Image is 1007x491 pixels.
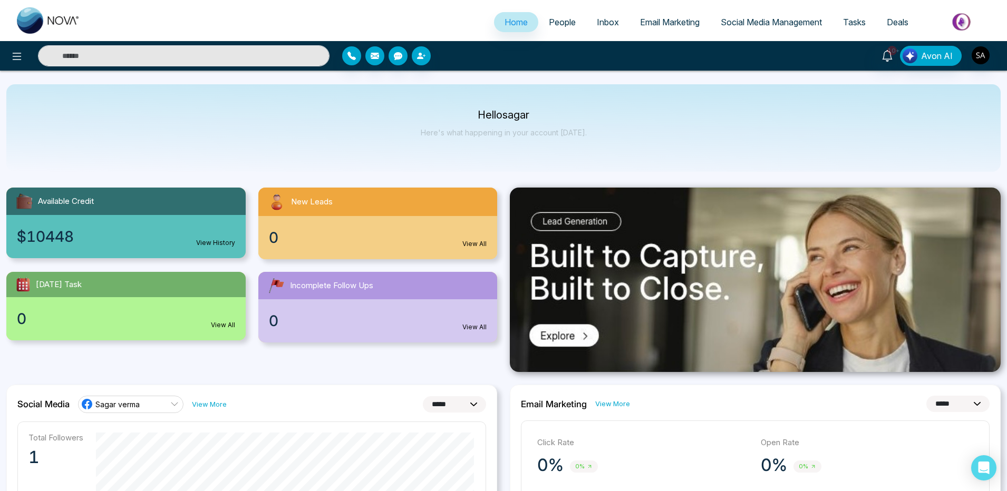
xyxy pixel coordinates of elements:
[267,276,286,295] img: followUps.svg
[269,310,278,332] span: 0
[921,50,953,62] span: Avon AI
[549,17,576,27] span: People
[421,111,587,120] p: Hello sagar
[291,196,333,208] span: New Leads
[252,272,504,342] a: Incomplete Follow Ups0View All
[903,48,917,63] img: Lead Flow
[721,17,822,27] span: Social Media Management
[761,455,787,476] p: 0%
[36,279,82,291] span: [DATE] Task
[537,455,564,476] p: 0%
[876,12,919,32] a: Deals
[28,433,83,443] p: Total Followers
[17,7,80,34] img: Nova CRM Logo
[17,308,26,330] span: 0
[15,276,32,293] img: todayTask.svg
[710,12,832,32] a: Social Media Management
[269,227,278,249] span: 0
[462,239,487,249] a: View All
[510,188,1001,372] img: .
[597,17,619,27] span: Inbox
[290,280,373,292] span: Incomplete Follow Ups
[494,12,538,32] a: Home
[192,399,227,409] a: View More
[537,437,750,449] p: Click Rate
[38,195,94,208] span: Available Credit
[15,192,34,211] img: availableCredit.svg
[505,17,528,27] span: Home
[630,12,710,32] a: Email Marketing
[640,17,700,27] span: Email Marketing
[971,455,996,480] div: Open Intercom Messenger
[211,320,235,330] a: View All
[843,17,866,27] span: Tasks
[761,437,974,449] p: Open Rate
[17,225,74,248] span: $10448
[17,399,70,409] h2: Social Media
[887,17,908,27] span: Deals
[900,46,962,66] button: Avon AI
[421,128,587,137] p: Here's what happening in your account [DATE].
[538,12,586,32] a: People
[521,399,587,409] h2: Email Marketing
[875,46,900,64] a: 10+
[462,322,487,332] a: View All
[267,192,287,212] img: newLeads.svg
[595,399,630,409] a: View More
[832,12,876,32] a: Tasks
[252,188,504,259] a: New Leads0View All
[887,46,897,55] span: 10+
[196,238,235,248] a: View History
[28,447,83,468] p: 1
[924,10,1001,34] img: Market-place.gif
[570,460,598,473] span: 0%
[95,399,140,409] span: Sagar verma
[793,460,821,473] span: 0%
[586,12,630,32] a: Inbox
[972,46,990,64] img: User Avatar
